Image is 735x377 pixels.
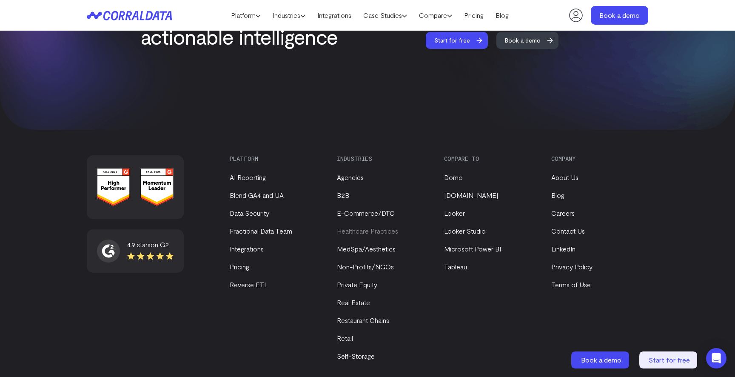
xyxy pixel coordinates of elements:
[127,240,174,250] div: 4.9 stars
[337,298,370,306] a: Real Estate
[230,155,322,162] h3: Platform
[551,280,591,288] a: Terms of Use
[426,32,479,49] span: Start for free
[581,356,621,364] span: Book a demo
[337,263,394,271] a: Non-Profits/NGOs
[444,263,467,271] a: Tableau
[151,240,169,248] span: on G2
[551,227,585,235] a: Contact Us
[496,32,566,49] a: Book a demo
[230,227,292,235] a: Fractional Data Team
[458,9,490,22] a: Pricing
[444,155,537,162] h3: Compare to
[230,263,249,271] a: Pricing
[97,240,174,263] a: 4.9 starson G2
[444,227,486,235] a: Looker Studio
[230,209,269,217] a: Data Security
[551,245,575,253] a: LinkedIn
[267,9,311,22] a: Industries
[413,9,458,22] a: Compare
[490,9,515,22] a: Blog
[230,280,268,288] a: Reverse ETL
[230,191,284,199] a: Blend GA4 and UA
[337,352,375,360] a: Self-Storage
[337,155,430,162] h3: Industries
[337,334,353,342] a: Retail
[551,263,593,271] a: Privacy Policy
[706,348,726,368] div: Open Intercom Messenger
[496,32,549,49] span: Book a demo
[551,173,578,181] a: About Us
[551,209,575,217] a: Careers
[311,9,357,22] a: Integrations
[225,9,267,22] a: Platform
[337,191,349,199] a: B2B
[337,173,364,181] a: Agencies
[337,316,389,324] a: Restaurant Chains
[141,2,366,48] h2: Experience the power of actionable intelligence
[337,280,377,288] a: Private Equity
[649,356,690,364] span: Start for free
[230,245,264,253] a: Integrations
[337,227,398,235] a: Healthcare Practices
[357,9,413,22] a: Case Studies
[337,245,396,253] a: MedSpa/Aesthetics
[639,351,699,368] a: Start for free
[230,173,266,181] a: AI Reporting
[444,173,463,181] a: Domo
[551,155,644,162] h3: Company
[551,191,564,199] a: Blog
[444,209,465,217] a: Looker
[444,245,501,253] a: Microsoft Power BI
[591,6,648,25] a: Book a demo
[426,32,496,49] a: Start for free
[337,209,395,217] a: E-Commerce/DTC
[444,191,498,199] a: [DOMAIN_NAME]
[571,351,631,368] a: Book a demo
